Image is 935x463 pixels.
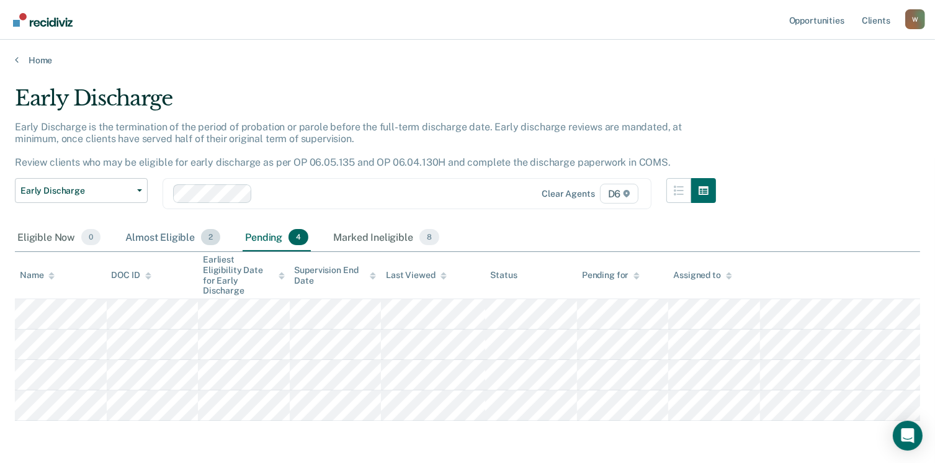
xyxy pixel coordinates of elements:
[490,270,517,281] div: Status
[20,270,55,281] div: Name
[419,229,439,245] span: 8
[673,270,731,281] div: Assigned to
[243,224,311,251] div: Pending4
[112,270,151,281] div: DOC ID
[15,86,716,121] div: Early Discharge
[15,55,920,66] a: Home
[386,270,446,281] div: Last Viewed
[203,254,285,296] div: Earliest Eligibility Date for Early Discharge
[582,270,640,281] div: Pending for
[905,9,925,29] button: Profile dropdown button
[123,224,223,251] div: Almost Eligible2
[542,189,594,199] div: Clear agents
[13,13,73,27] img: Recidiviz
[295,265,377,286] div: Supervision End Date
[81,229,101,245] span: 0
[15,224,103,251] div: Eligible Now0
[201,229,220,245] span: 2
[289,229,308,245] span: 4
[20,186,132,196] span: Early Discharge
[15,178,148,203] button: Early Discharge
[905,9,925,29] div: W
[600,184,639,204] span: D6
[893,421,923,451] div: Open Intercom Messenger
[15,121,682,169] p: Early Discharge is the termination of the period of probation or parole before the full-term disc...
[331,224,442,251] div: Marked Ineligible8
